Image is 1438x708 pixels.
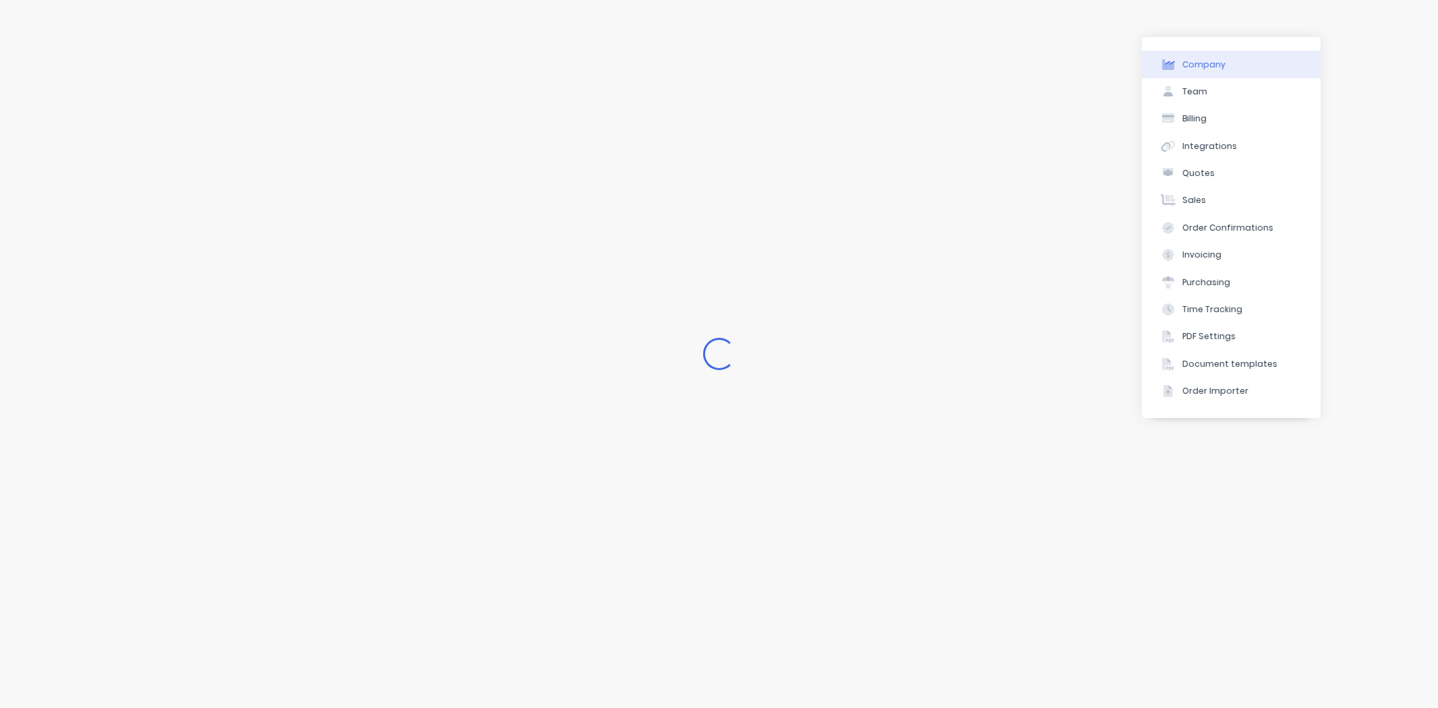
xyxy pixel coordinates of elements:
div: Purchasing [1182,276,1230,289]
button: Purchasing [1142,268,1321,295]
div: Invoicing [1182,249,1222,261]
button: Time Tracking [1142,296,1321,323]
button: Document templates [1142,351,1321,378]
button: Quotes [1142,160,1321,187]
button: PDF Settings [1142,323,1321,350]
button: Billing [1142,105,1321,132]
button: Invoicing [1142,241,1321,268]
div: Order Confirmations [1182,222,1274,234]
div: Time Tracking [1182,303,1242,316]
button: Order Importer [1142,378,1321,405]
div: Company [1182,59,1226,71]
div: Order Importer [1182,385,1249,397]
div: Quotes [1182,167,1215,179]
div: Team [1182,86,1207,98]
button: Company [1142,51,1321,78]
button: Integrations [1142,133,1321,160]
div: Billing [1182,113,1207,125]
div: PDF Settings [1182,330,1236,343]
div: Sales [1182,194,1206,206]
button: Sales [1142,187,1321,214]
button: Team [1142,78,1321,105]
div: Document templates [1182,358,1278,370]
div: Integrations [1182,140,1237,152]
button: Order Confirmations [1142,214,1321,241]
